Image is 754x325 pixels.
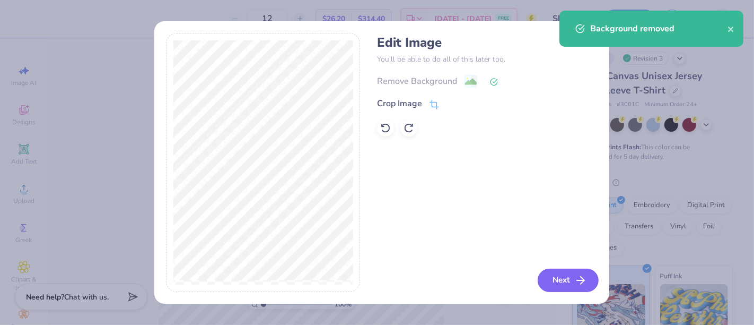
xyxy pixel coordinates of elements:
[377,35,597,50] h4: Edit Image
[590,22,727,35] div: Background removed
[377,54,597,65] p: You’ll be able to do all of this later too.
[538,269,599,292] button: Next
[377,97,422,110] div: Crop Image
[727,22,735,35] button: close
